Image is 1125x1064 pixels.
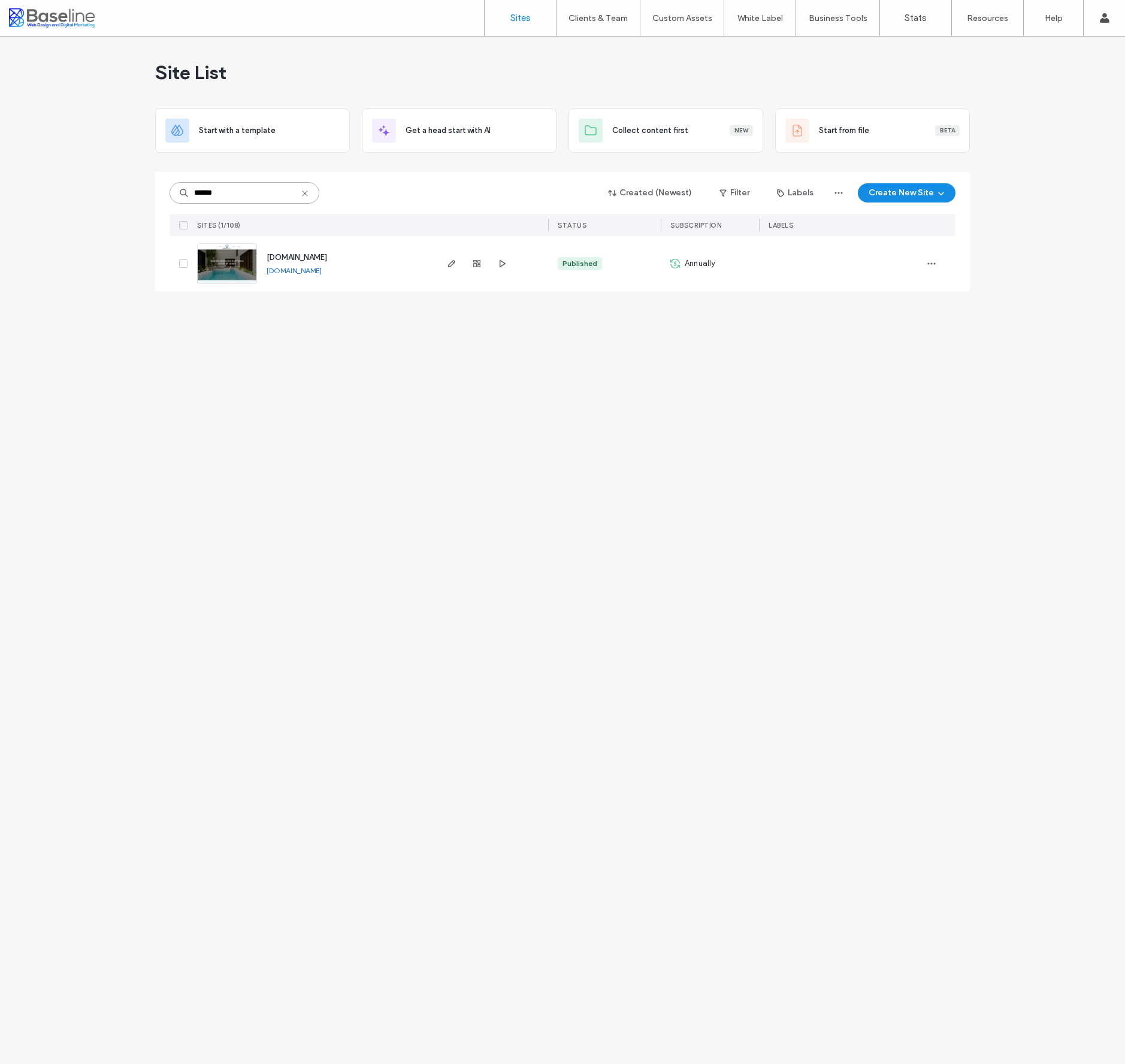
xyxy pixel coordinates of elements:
[362,108,557,153] div: Get a head start with AI
[858,183,955,202] button: Create New Site
[766,183,824,202] button: Labels
[737,13,783,23] label: White Label
[568,108,763,153] div: Collect content firstNew
[652,13,712,23] label: Custom Assets
[155,108,350,153] div: Start with a template
[199,125,276,137] span: Start with a template
[1045,13,1063,23] label: Help
[612,125,688,137] span: Collect content first
[670,221,721,229] span: SUBSCRIPTION
[685,258,716,270] span: Annually
[707,183,761,202] button: Filter
[967,13,1008,23] label: Resources
[769,221,793,229] span: LABELS
[730,125,753,136] div: New
[562,258,597,269] div: Published
[510,13,531,23] label: Sites
[406,125,491,137] span: Get a head start with AI
[935,125,960,136] div: Beta
[197,221,241,229] span: SITES (1/108)
[267,253,327,262] a: [DOMAIN_NAME]
[155,61,226,84] span: Site List
[568,13,628,23] label: Clients & Team
[819,125,869,137] span: Start from file
[809,13,867,23] label: Business Tools
[905,13,927,23] label: Stats
[598,183,703,202] button: Created (Newest)
[558,221,586,229] span: STATUS
[775,108,970,153] div: Start from fileBeta
[28,8,52,19] span: Help
[267,266,322,275] a: [DOMAIN_NAME]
